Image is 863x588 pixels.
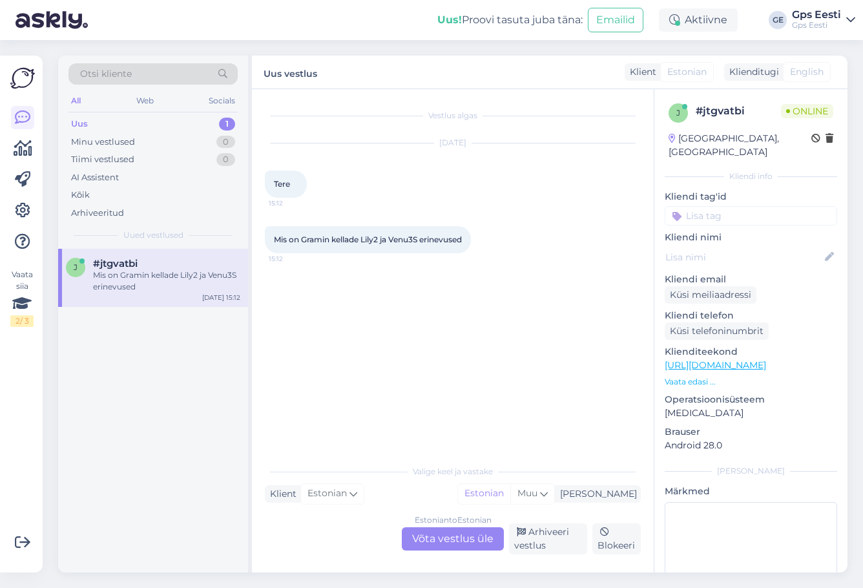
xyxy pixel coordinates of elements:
div: All [68,92,83,109]
p: Kliendi telefon [665,309,837,322]
p: Märkmed [665,485,837,498]
div: [DATE] [265,137,641,149]
div: Vestlus algas [265,110,641,121]
div: Aktiivne [659,8,738,32]
span: j [676,108,680,118]
div: [PERSON_NAME] [555,487,637,501]
p: Kliendi email [665,273,837,286]
div: Gps Eesti [792,20,841,30]
p: Brauser [665,425,837,439]
span: Muu [517,487,537,499]
a: [URL][DOMAIN_NAME] [665,359,766,371]
div: [DATE] 15:12 [202,293,240,302]
input: Lisa nimi [665,250,822,264]
button: Emailid [588,8,643,32]
label: Uus vestlus [264,63,317,81]
p: Vaata edasi ... [665,376,837,388]
div: Blokeeri [592,523,641,554]
div: Estonian to Estonian [415,514,492,526]
div: Kliendi info [665,171,837,182]
div: Võta vestlus üle [402,527,504,551]
div: [GEOGRAPHIC_DATA], [GEOGRAPHIC_DATA] [669,132,811,159]
span: #jtgvatbi [93,258,138,269]
div: Küsi meiliaadressi [665,286,756,304]
div: Valige keel ja vastake [265,466,641,478]
div: 1 [219,118,235,131]
div: Vaata siia [10,269,34,327]
div: Küsi telefoninumbrit [665,322,769,340]
span: Mis on Gramin kellade Lily2 ja Venu3S erinevused [274,235,462,244]
p: Operatsioonisüsteem [665,393,837,406]
span: Otsi kliente [80,67,132,81]
span: Tere [274,179,290,189]
div: AI Assistent [71,171,119,184]
img: Askly Logo [10,66,35,90]
div: Kõik [71,189,90,202]
div: Minu vestlused [71,136,135,149]
div: GE [769,11,787,29]
input: Lisa tag [665,206,837,226]
div: 0 [216,136,235,149]
p: Kliendi nimi [665,231,837,244]
div: Web [134,92,156,109]
div: Klient [265,487,296,501]
div: Tiimi vestlused [71,153,134,166]
div: Arhiveeritud [71,207,124,220]
span: j [74,262,78,272]
span: Uued vestlused [123,229,183,241]
p: [MEDICAL_DATA] [665,406,837,420]
span: Estonian [307,487,347,501]
p: Android 28.0 [665,439,837,452]
span: Online [781,104,833,118]
div: 0 [216,153,235,166]
div: Socials [206,92,238,109]
div: Klient [625,65,656,79]
div: Proovi tasuta juba täna: [437,12,583,28]
span: 15:12 [269,254,317,264]
b: Uus! [437,14,462,26]
p: Kliendi tag'id [665,190,837,204]
div: Uus [71,118,88,131]
div: Arhiveeri vestlus [509,523,587,554]
div: Klienditugi [724,65,779,79]
div: # jtgvatbi [696,103,781,119]
span: English [790,65,824,79]
div: 2 / 3 [10,315,34,327]
div: Estonian [458,484,510,503]
a: Gps EestiGps Eesti [792,10,855,30]
span: 15:12 [269,198,317,208]
div: Gps Eesti [792,10,841,20]
div: Mis on Gramin kellade Lily2 ja Venu3S erinevused [93,269,240,293]
div: [PERSON_NAME] [665,465,837,477]
span: Estonian [667,65,707,79]
p: Klienditeekond [665,345,837,359]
